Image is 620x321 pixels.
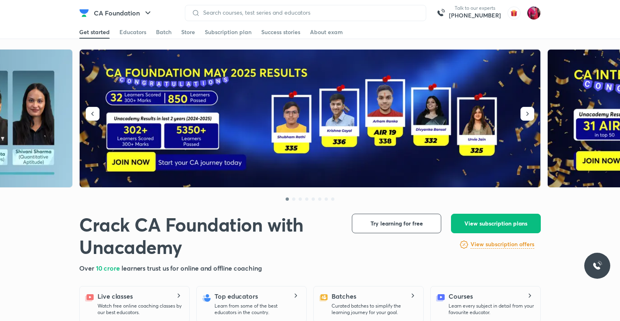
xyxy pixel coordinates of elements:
a: Store [181,26,195,39]
span: learners trust us for online and offline coaching [121,264,262,272]
h5: Top educators [215,291,258,301]
a: Success stories [261,26,300,39]
div: Batch [156,28,171,36]
div: Subscription plan [205,28,251,36]
a: View subscription offers [470,240,534,249]
p: Watch free online coaching classes by our best educators. [98,303,183,316]
a: [PHONE_NUMBER] [449,11,501,20]
img: ttu [592,261,602,271]
a: About exam [310,26,343,39]
img: Anushka Gupta [527,6,541,20]
input: Search courses, test series and educators [200,9,419,16]
img: Company Logo [79,8,89,18]
a: Batch [156,26,171,39]
button: Try learning for free [352,214,441,233]
div: Store [181,28,195,36]
h1: Crack CA Foundation with Unacademy [79,214,339,258]
button: View subscription plans [451,214,541,233]
h5: Live classes [98,291,133,301]
p: Learn from some of the best educators in the country. [215,303,300,316]
p: Learn every subject in detail from your favourite educator. [449,303,534,316]
a: Educators [119,26,146,39]
span: Try learning for free [371,219,423,228]
div: Educators [119,28,146,36]
div: About exam [310,28,343,36]
div: Get started [79,28,110,36]
h5: Batches [332,291,356,301]
button: CA Foundation [89,5,158,21]
h5: Courses [449,291,473,301]
span: 10 crore [96,264,121,272]
p: Talk to our experts [449,5,501,11]
a: Get started [79,26,110,39]
p: Curated batches to simplify the learning journey for your goal. [332,303,417,316]
div: Success stories [261,28,300,36]
span: View subscription plans [464,219,527,228]
a: Subscription plan [205,26,251,39]
span: Over [79,264,96,272]
img: avatar [507,7,520,20]
img: call-us [433,5,449,21]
